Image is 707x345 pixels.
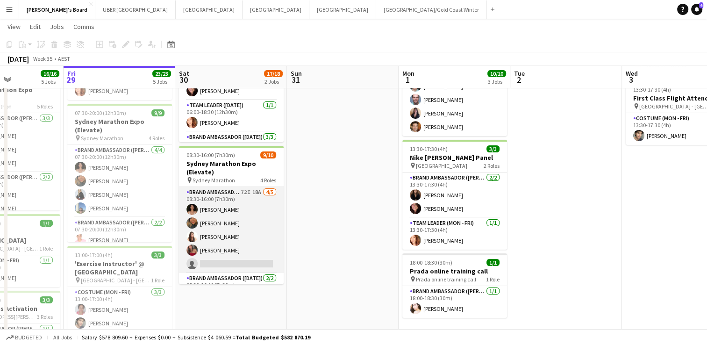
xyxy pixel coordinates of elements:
[416,162,467,169] span: [GEOGRAPHIC_DATA]
[81,277,151,284] span: [GEOGRAPHIC_DATA] - [GEOGRAPHIC_DATA]
[410,259,452,266] span: 18:00-18:30 (30m)
[4,21,24,33] a: View
[179,100,284,132] app-card-role: Team Leader ([DATE])1/106:00-18:30 (12h30m)[PERSON_NAME]
[67,117,172,134] h3: Sydney Marathon Expo (Elevate)
[402,218,507,250] app-card-role: Team Leader (Mon - Fri)1/113:30-17:30 (4h)[PERSON_NAME]
[291,69,302,78] span: Sun
[487,70,506,77] span: 10/10
[402,267,507,275] h3: Prada online training call
[82,334,310,341] div: Salary $578 809.60 + Expenses $0.00 + Subsistence $4 060.59 =
[67,69,76,78] span: Fri
[37,103,53,110] span: 5 Roles
[152,70,171,77] span: 23/23
[81,135,123,142] span: Sydney Marathon
[151,252,164,259] span: 3/3
[51,334,74,341] span: All jobs
[179,159,284,176] h3: Sydney Marathon Expo (Elevate)
[486,276,500,283] span: 1 Role
[624,74,638,85] span: 3
[484,162,500,169] span: 2 Roles
[41,78,59,85] div: 5 Jobs
[691,4,702,15] a: 4
[179,187,284,273] app-card-role: Brand Ambassador ([DATE])72I18A4/508:30-16:00 (7h30m)[PERSON_NAME][PERSON_NAME][PERSON_NAME][PERS...
[186,151,235,158] span: 08:30-16:00 (7h30m)
[488,78,506,85] div: 3 Jobs
[75,109,126,116] span: 07:30-20:00 (12h30m)
[40,220,53,227] span: 1/1
[67,259,172,276] h3: 'Exercise Instructor' @ [GEOGRAPHIC_DATA]
[19,0,95,19] button: [PERSON_NAME]'s Board
[179,132,284,191] app-card-role: Brand Ambassador ([DATE])3/309:00-18:30 (9h30m)
[26,21,44,33] a: Edit
[402,286,507,318] app-card-role: Brand Ambassador ([PERSON_NAME])1/118:00-18:30 (30m)[PERSON_NAME]
[5,332,43,343] button: Budgeted
[41,70,59,77] span: 16/16
[176,0,243,19] button: [GEOGRAPHIC_DATA]
[633,86,671,93] span: 13:30-17:30 (4h)
[243,0,309,19] button: [GEOGRAPHIC_DATA]
[179,69,189,78] span: Sat
[75,252,113,259] span: 13:00-17:00 (4h)
[73,22,94,31] span: Comms
[66,74,76,85] span: 29
[7,54,29,64] div: [DATE]
[402,153,507,162] h3: Nike [PERSON_NAME] Panel
[67,217,172,263] app-card-role: Brand Ambassador ([PERSON_NAME])2/207:30-20:00 (12h30m)[PERSON_NAME]
[193,177,235,184] span: Sydney Marathon
[149,135,164,142] span: 4 Roles
[626,69,638,78] span: Wed
[486,145,500,152] span: 3/3
[264,70,283,77] span: 17/18
[39,245,53,252] span: 1 Role
[67,145,172,217] app-card-role: Brand Ambassador ([PERSON_NAME])4/407:30-20:00 (12h30m)[PERSON_NAME][PERSON_NAME][PERSON_NAME][PE...
[70,21,98,33] a: Comms
[236,334,310,341] span: Total Budgeted $582 870.19
[151,109,164,116] span: 9/9
[699,2,703,8] span: 4
[179,146,284,284] app-job-card: 08:30-16:00 (7h30m)9/10Sydney Marathon Expo (Elevate) Sydney Marathon4 RolesBrand Ambassador ([DA...
[402,140,507,250] app-job-card: 13:30-17:30 (4h)3/3Nike [PERSON_NAME] Panel [GEOGRAPHIC_DATA]2 RolesBrand Ambassador ([PERSON_NAM...
[402,69,414,78] span: Mon
[402,172,507,218] app-card-role: Brand Ambassador ([PERSON_NAME])2/213:30-17:30 (4h)[PERSON_NAME][PERSON_NAME]
[179,273,284,318] app-card-role: Brand Ambassador ([DATE])2/208:30-16:00 (7h30m)
[178,74,189,85] span: 30
[260,151,276,158] span: 9/10
[95,0,176,19] button: UBER [GEOGRAPHIC_DATA]
[37,313,53,320] span: 3 Roles
[40,296,53,303] span: 3/3
[514,69,525,78] span: Tue
[416,276,476,283] span: Prada online training call
[410,145,448,152] span: 13:30-17:30 (4h)
[30,22,41,31] span: Edit
[289,74,302,85] span: 31
[15,334,42,341] span: Budgeted
[151,277,164,284] span: 1 Role
[401,74,414,85] span: 1
[153,78,171,85] div: 5 Jobs
[402,253,507,318] app-job-card: 18:00-18:30 (30m)1/1Prada online training call Prada online training call1 RoleBrand Ambassador (...
[376,0,487,19] button: [GEOGRAPHIC_DATA]/Gold Coast Winter
[50,22,64,31] span: Jobs
[67,104,172,242] app-job-card: 07:30-20:00 (12h30m)9/9Sydney Marathon Expo (Elevate) Sydney Marathon4 RolesBrand Ambassador ([PE...
[260,177,276,184] span: 4 Roles
[31,55,54,62] span: Week 35
[513,74,525,85] span: 2
[309,0,376,19] button: [GEOGRAPHIC_DATA]
[7,22,21,31] span: View
[46,21,68,33] a: Jobs
[486,259,500,266] span: 1/1
[264,78,282,85] div: 2 Jobs
[58,55,70,62] div: AEST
